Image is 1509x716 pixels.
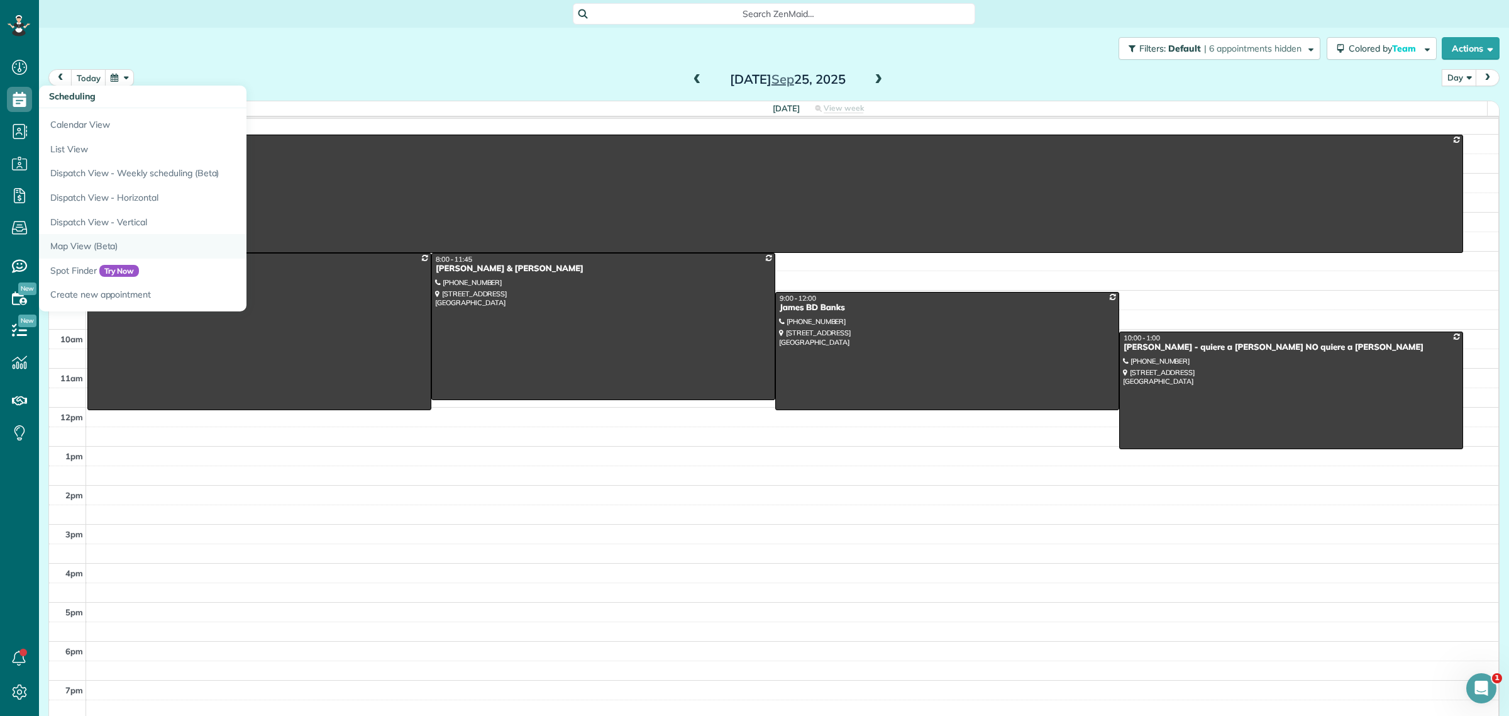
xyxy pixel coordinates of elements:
[71,69,106,86] button: today
[1204,43,1302,54] span: | 6 appointments hidden
[1327,37,1437,60] button: Colored byTeam
[39,108,353,137] a: Calendar View
[709,72,866,86] h2: [DATE] 25, 2025
[18,315,36,327] span: New
[779,303,1115,313] div: James BD Banks
[39,259,353,283] a: Spot FinderTry Now
[824,103,864,113] span: View week
[1476,69,1500,86] button: next
[39,137,353,162] a: List View
[39,234,353,259] a: Map View (Beta)
[49,91,96,102] span: Scheduling
[435,264,771,274] div: [PERSON_NAME] & [PERSON_NAME]
[99,265,140,277] span: Try Now
[1124,333,1160,342] span: 10:00 - 1:00
[39,210,353,235] a: Dispatch View - Vertical
[773,103,800,113] span: [DATE]
[60,334,83,344] span: 10am
[1442,69,1477,86] button: Day
[18,282,36,295] span: New
[65,685,83,695] span: 7pm
[65,646,83,656] span: 6pm
[39,186,353,210] a: Dispatch View - Horizontal
[60,373,83,383] span: 11am
[1442,37,1500,60] button: Actions
[39,282,353,311] a: Create new appointment
[1168,43,1202,54] span: Default
[771,71,794,87] span: Sep
[91,145,1459,156] div: MD Cote [GEOGRAPHIC_DATA]
[1119,37,1320,60] button: Filters: Default | 6 appointments hidden
[60,412,83,422] span: 12pm
[65,607,83,617] span: 5pm
[780,294,816,303] span: 9:00 - 12:00
[65,529,83,539] span: 3pm
[39,161,353,186] a: Dispatch View - Weekly scheduling (Beta)
[65,451,83,461] span: 1pm
[1466,673,1496,703] iframe: Intercom live chat
[1392,43,1418,54] span: Team
[48,69,72,86] button: prev
[436,255,472,264] span: 8:00 - 11:45
[65,568,83,578] span: 4pm
[1492,673,1502,683] span: 1
[1139,43,1166,54] span: Filters:
[1112,37,1320,60] a: Filters: Default | 6 appointments hidden
[1349,43,1420,54] span: Colored by
[91,264,428,274] div: [PERSON_NAME]
[1123,342,1459,353] div: [PERSON_NAME] - quiere a [PERSON_NAME] NO quiere a [PERSON_NAME]
[65,490,83,500] span: 2pm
